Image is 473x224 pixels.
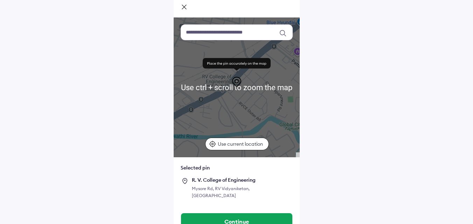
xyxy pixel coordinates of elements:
[192,185,293,199] div: Mysore Rd, RV Vidyaniketan, [GEOGRAPHIC_DATA]
[218,140,265,147] p: Use current location
[175,148,199,157] a: Open this area in Google Maps (opens a new window)
[181,164,293,171] div: Selected pin
[192,177,293,183] div: R. V. College of Engineering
